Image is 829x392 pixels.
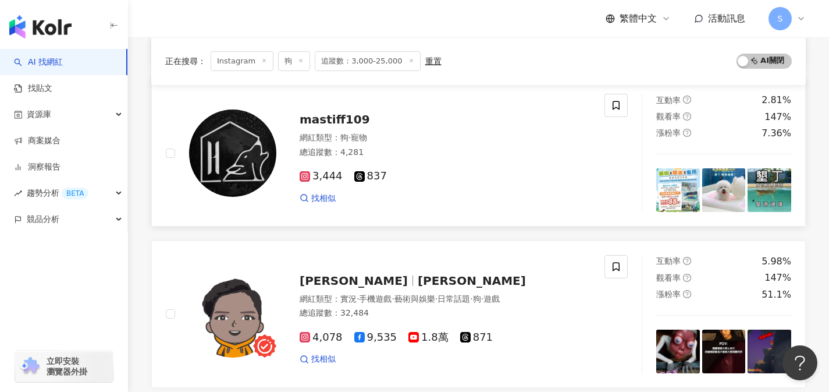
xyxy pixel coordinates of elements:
[764,111,791,123] div: 147%
[151,79,806,227] a: KOL Avatarmastiff109網紅類型：狗·寵物總追蹤數：4,2813,444837找相似互動率question-circle2.81%觀看率question-circle147%漲粉...
[340,294,357,303] span: 實況
[418,274,526,288] span: [PERSON_NAME]
[300,112,370,126] span: mastiff109
[392,294,394,303] span: ·
[278,51,310,71] span: 狗
[656,289,681,299] span: 漲粉率
[762,127,791,140] div: 7.36%
[311,193,336,204] span: 找相似
[408,331,449,344] span: 1.8萬
[14,161,61,173] a: 洞察報告
[189,110,276,197] img: KOL Avatar
[300,354,336,365] a: 找相似
[762,94,791,107] div: 2.81%
[683,112,691,121] span: question-circle
[620,12,657,25] span: 繁體中文
[762,288,791,301] div: 51.1%
[656,128,681,137] span: 漲粉率
[764,271,791,284] div: 147%
[62,188,88,199] div: BETA
[351,133,367,142] span: 寵物
[47,356,87,377] span: 立即安裝 瀏覽器外掛
[14,189,22,197] span: rise
[359,294,392,303] span: 手機遊戲
[27,180,88,206] span: 趨勢分析
[300,274,408,288] span: [PERSON_NAME]
[683,257,691,265] span: question-circle
[460,331,493,344] span: 871
[354,331,397,344] span: 9,535
[311,354,336,365] span: 找相似
[656,256,681,266] span: 互動率
[300,331,343,344] span: 4,078
[683,129,691,137] span: question-circle
[708,13,745,24] span: 活動訊息
[435,294,437,303] span: ·
[27,101,51,128] span: 資源庫
[702,168,746,212] img: post-image
[683,96,691,104] span: question-circle
[340,133,348,142] span: 狗
[656,112,681,121] span: 觀看率
[151,241,806,388] a: KOL Avatar[PERSON_NAME][PERSON_NAME]網紅類型：實況·手機遊戲·藝術與娛樂·日常話題·狗·遊戲總追蹤數：32,4844,0789,5351.8萬871找相似互動...
[300,170,343,182] span: 3,444
[748,168,791,212] img: post-image
[481,294,483,303] span: ·
[14,56,63,68] a: searchAI 找網紅
[656,168,700,212] img: post-image
[15,351,113,382] a: chrome extension立即安裝 瀏覽器外掛
[437,294,470,303] span: 日常話題
[762,255,791,268] div: 5.98%
[683,274,691,282] span: question-circle
[483,294,500,303] span: 遊戲
[211,51,273,71] span: Instagram
[656,273,681,282] span: 觀看率
[14,83,52,94] a: 找貼文
[656,96,681,105] span: 互動率
[165,56,206,66] span: 正在搜尋 ：
[354,170,387,182] span: 837
[300,193,336,204] a: 找相似
[748,330,791,373] img: post-image
[473,294,481,303] span: 狗
[778,12,783,25] span: S
[470,294,472,303] span: ·
[189,270,276,358] img: KOL Avatar
[702,330,746,373] img: post-image
[357,294,359,303] span: ·
[425,56,442,66] div: 重置
[9,15,72,38] img: logo
[300,132,590,144] div: 網紅類型 ：
[19,357,41,376] img: chrome extension
[27,206,59,232] span: 競品分析
[315,51,420,71] span: 追蹤數：3,000-25,000
[394,294,435,303] span: 藝術與娛樂
[348,133,351,142] span: ·
[782,345,817,380] iframe: Help Scout Beacon - Open
[300,147,590,158] div: 總追蹤數 ： 4,281
[683,290,691,298] span: question-circle
[14,135,61,147] a: 商案媒合
[300,294,590,305] div: 網紅類型 ：
[656,330,700,373] img: post-image
[300,308,590,319] div: 總追蹤數 ： 32,484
